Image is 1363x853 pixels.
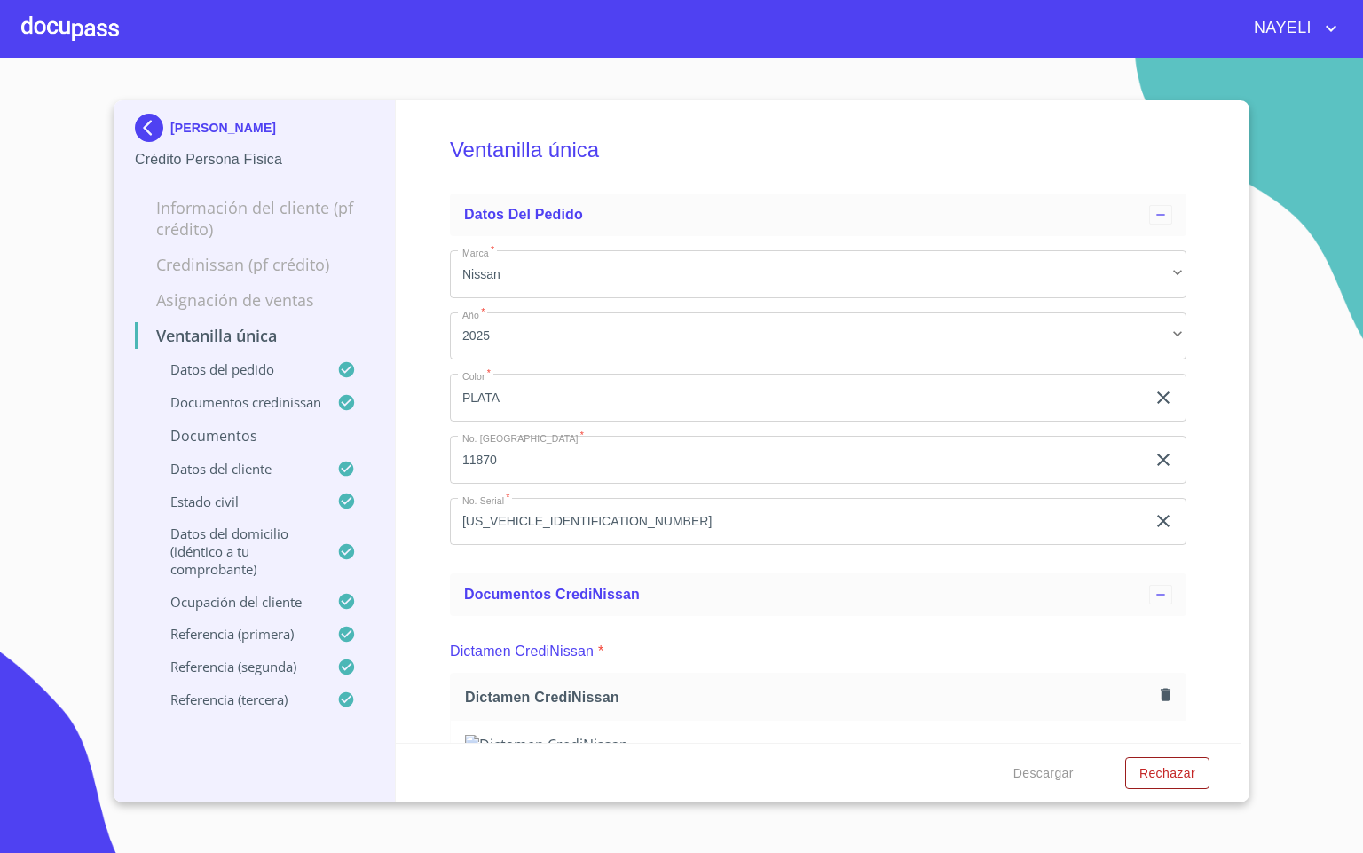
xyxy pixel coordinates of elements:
p: Documentos CrediNissan [135,393,337,411]
p: Asignación de Ventas [135,289,374,311]
p: Ocupación del Cliente [135,593,337,611]
p: [PERSON_NAME] [170,121,276,135]
button: clear input [1153,449,1174,470]
p: Documentos [135,426,374,446]
span: Rechazar [1139,762,1195,785]
span: NAYELI [1241,14,1320,43]
span: Dictamen CrediNissan [465,688,1154,707]
div: Documentos CrediNissan [450,573,1186,616]
p: Credinissan (PF crédito) [135,254,374,275]
img: Dictamen CrediNissan [465,735,1171,754]
p: Referencia (segunda) [135,658,337,675]
img: Docupass spot blue [135,114,170,142]
p: Datos del domicilio (idéntico a tu comprobante) [135,525,337,578]
div: 2025 [450,312,1186,360]
p: Dictamen CrediNissan [450,641,594,662]
div: Nissan [450,250,1186,298]
button: clear input [1153,387,1174,408]
p: Datos del cliente [135,460,337,478]
span: Documentos CrediNissan [464,587,640,602]
button: Descargar [1006,757,1081,790]
p: Referencia (tercera) [135,691,337,708]
div: [PERSON_NAME] [135,114,374,149]
p: Información del cliente (PF crédito) [135,197,374,240]
span: Datos del pedido [464,207,583,222]
p: Datos del pedido [135,360,337,378]
button: Rechazar [1125,757,1209,790]
p: Referencia (primera) [135,625,337,643]
p: Estado Civil [135,493,337,510]
p: Ventanilla única [135,325,374,346]
p: Crédito Persona Física [135,149,374,170]
div: Datos del pedido [450,194,1186,236]
button: account of current user [1241,14,1342,43]
h5: Ventanilla única [450,114,1186,186]
span: Descargar [1013,762,1074,785]
button: clear input [1153,510,1174,532]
